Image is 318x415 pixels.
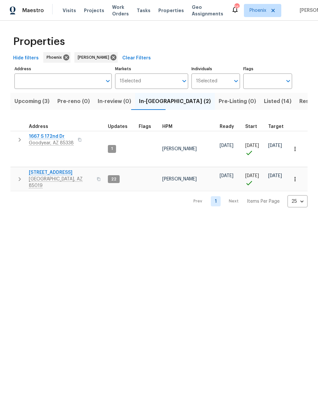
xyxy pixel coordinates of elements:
div: 25 [234,4,239,10]
span: Listed (14) [264,97,291,106]
span: [DATE] [245,174,259,178]
div: [PERSON_NAME] [74,52,118,63]
span: 1 Selected [120,78,141,84]
span: In-[GEOGRAPHIC_DATA] (2) [139,97,211,106]
span: Upcoming (3) [14,97,50,106]
button: Hide filters [10,52,41,64]
span: Maestro [22,7,44,14]
div: 25 [288,193,308,210]
label: Markets [115,67,188,71]
span: Projects [84,7,104,14]
span: 1 Selected [196,78,217,84]
span: Hide filters [13,54,39,62]
button: Open [103,76,112,86]
span: [PERSON_NAME] [162,177,197,181]
span: Properties [158,7,184,14]
span: [DATE] [245,143,259,148]
span: Start [245,124,257,129]
span: Address [29,124,48,129]
a: Goto page 1 [211,196,221,206]
span: Pre-Listing (0) [219,97,256,106]
button: Open [284,76,293,86]
nav: Pagination Navigation [187,195,308,207]
div: Target renovation project end date [268,124,289,129]
label: Flags [243,67,292,71]
span: Flags [139,124,151,129]
p: Items Per Page [247,198,280,205]
div: Actual renovation start date [245,124,263,129]
span: Ready [220,124,234,129]
span: Work Orders [112,4,129,17]
span: Tasks [137,8,150,13]
button: Open [180,76,189,86]
span: [DATE] [220,143,233,148]
span: Properties [13,38,65,45]
span: Clear Filters [122,54,151,62]
span: HPM [162,124,172,129]
label: Individuals [191,67,240,71]
span: In-review (0) [98,97,131,106]
span: 22 [109,176,119,182]
button: Clear Filters [120,52,153,64]
td: Project started on time [243,167,266,191]
span: Phoenix [47,54,65,61]
button: Open [231,76,241,86]
label: Address [14,67,112,71]
span: [DATE] [268,143,282,148]
span: Updates [108,124,128,129]
span: Visits [63,7,76,14]
span: [DATE] [220,174,233,178]
span: Phoenix [249,7,266,14]
td: Project started on time [243,131,266,167]
span: Target [268,124,284,129]
span: 1 [109,146,115,152]
span: [PERSON_NAME] [162,147,197,151]
span: Pre-reno (0) [57,97,90,106]
span: [PERSON_NAME] [78,54,112,61]
div: Phoenix [43,52,70,63]
span: Geo Assignments [192,4,223,17]
div: Earliest renovation start date (first business day after COE or Checkout) [220,124,240,129]
span: [DATE] [268,174,282,178]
